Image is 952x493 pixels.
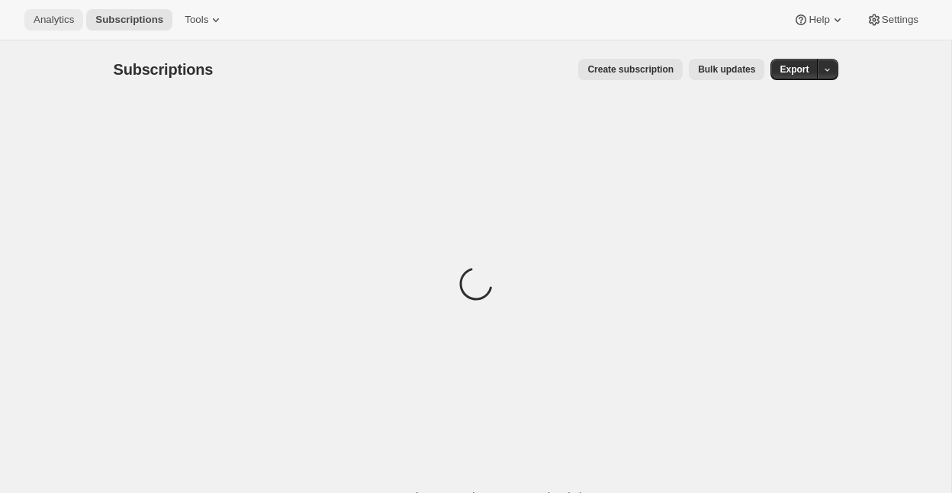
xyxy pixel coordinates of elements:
span: Settings [882,14,918,26]
button: Subscriptions [86,9,172,31]
button: Bulk updates [689,59,764,80]
button: Tools [175,9,233,31]
button: Create subscription [578,59,683,80]
span: Subscriptions [114,61,214,78]
span: Create subscription [587,63,674,76]
button: Settings [857,9,928,31]
span: Subscriptions [95,14,163,26]
span: Export [780,63,809,76]
button: Analytics [24,9,83,31]
span: Help [809,14,829,26]
span: Bulk updates [698,63,755,76]
span: Analytics [34,14,74,26]
span: Tools [185,14,208,26]
button: Help [784,9,854,31]
button: Export [770,59,818,80]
